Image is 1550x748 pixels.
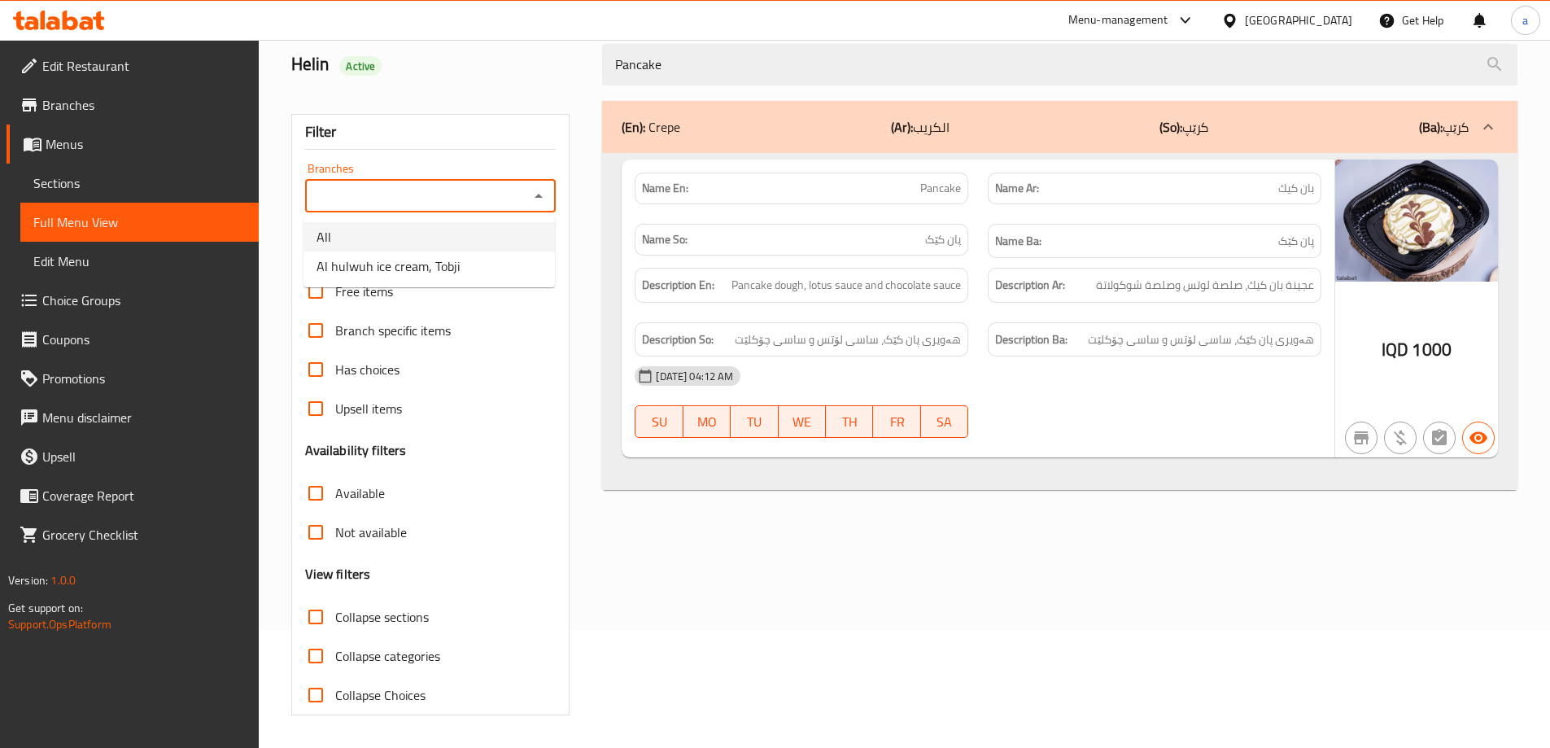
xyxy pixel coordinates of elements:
img: Al_hulwuh_ice_cream____%D8%A8%D8%A7638929881235487780.jpg [1335,160,1498,282]
button: Not branch specific item [1345,422,1378,454]
span: 1000 [1412,334,1452,365]
span: Menus [46,134,246,154]
span: Active [339,59,382,74]
span: Free items [335,282,393,301]
button: Not has choices [1423,422,1456,454]
b: (Ar): [891,115,913,139]
h3: View filters [305,565,371,584]
span: Choice Groups [42,291,246,310]
span: MO [690,410,724,434]
p: الكريب [891,117,950,137]
span: FR [880,410,914,434]
span: [DATE] 04:12 AM [649,369,740,384]
button: Close [527,185,550,208]
span: Branches [42,95,246,115]
span: Promotions [42,369,246,388]
span: Not available [335,523,407,542]
span: SA [928,410,962,434]
a: Support.OpsPlatform [8,614,111,635]
h2: Helin [291,52,583,77]
a: Sections [20,164,259,203]
div: [GEOGRAPHIC_DATA] [1245,11,1352,29]
span: Edit Restaurant [42,56,246,76]
span: Al hulwuh ice cream, Tobji [317,256,460,276]
span: Coupons [42,330,246,349]
span: 1.0.0 [50,570,76,591]
button: WE [779,405,826,438]
span: TU [737,410,771,434]
a: Promotions [7,359,259,398]
span: TH [832,410,867,434]
b: (En): [622,115,645,139]
span: Upsell [42,447,246,466]
a: Coverage Report [7,476,259,515]
span: Collapse Choices [335,685,426,705]
input: search [602,44,1517,85]
span: Collapse categories [335,646,440,666]
p: Crepe [622,117,680,137]
span: Collapse sections [335,607,429,627]
a: Menu disclaimer [7,398,259,437]
button: Purchased item [1384,422,1417,454]
span: Branch specific items [335,321,451,340]
a: Coupons [7,320,259,359]
span: پان کێک [1278,231,1314,252]
span: Coverage Report [42,486,246,505]
div: (En): Crepe(Ar):الكريب(So):کرێپ(Ba):کرێپ [602,153,1517,491]
span: عجينة بان كيك، صلصة لوتس وصلصة شوكولاتة [1096,275,1314,295]
span: Sections [33,173,246,193]
strong: Name Ba: [995,231,1041,252]
span: SU [642,410,676,434]
span: Menu disclaimer [42,408,246,427]
button: FR [873,405,920,438]
div: Active [339,56,382,76]
span: Upsell items [335,399,402,418]
b: (Ba): [1419,115,1443,139]
a: Menus [7,125,259,164]
span: Full Menu View [33,212,246,232]
span: a [1522,11,1528,29]
a: Branches [7,85,259,125]
a: Edit Restaurant [7,46,259,85]
strong: Name Ar: [995,180,1039,197]
span: Edit Menu [33,252,246,271]
strong: Description Ar: [995,275,1065,295]
a: Full Menu View [20,203,259,242]
a: Upsell [7,437,259,476]
button: Available [1462,422,1495,454]
span: بان كيك [1278,180,1314,197]
p: کرێپ [1159,117,1208,137]
span: All [317,227,331,247]
a: Edit Menu [20,242,259,281]
a: Grocery Checklist [7,515,259,554]
span: Has choices [335,360,400,379]
a: Choice Groups [7,281,259,320]
button: MO [683,405,731,438]
h3: Availability filters [305,441,407,460]
strong: Description Ba: [995,330,1068,350]
div: Menu-management [1068,11,1168,30]
p: کرێپ [1419,117,1469,137]
button: TH [826,405,873,438]
span: هەویری پان کێک، ساسی لۆتس و ساسی چۆکلێت [735,330,961,350]
div: (En): Crepe(Ar):الكريب(So):کرێپ(Ba):کرێپ [602,101,1517,153]
b: (So): [1159,115,1182,139]
span: هەویری پان کێک، ساسی لۆتس و ساسی چۆکلێت [1088,330,1314,350]
span: Get support on: [8,597,83,619]
strong: Description So: [642,330,714,350]
span: Version: [8,570,48,591]
span: Pancake [920,180,961,197]
button: SU [635,405,683,438]
strong: Name En: [642,180,688,197]
span: Available [335,483,385,503]
div: Filter [305,115,557,150]
span: Pancake dough, lotus sauce and chocolate sauce [731,275,961,295]
button: TU [731,405,778,438]
span: پان کێک [925,231,961,248]
span: IQD [1382,334,1408,365]
span: WE [785,410,819,434]
button: SA [921,405,968,438]
strong: Description En: [642,275,714,295]
strong: Name So: [642,231,688,248]
span: Grocery Checklist [42,525,246,545]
